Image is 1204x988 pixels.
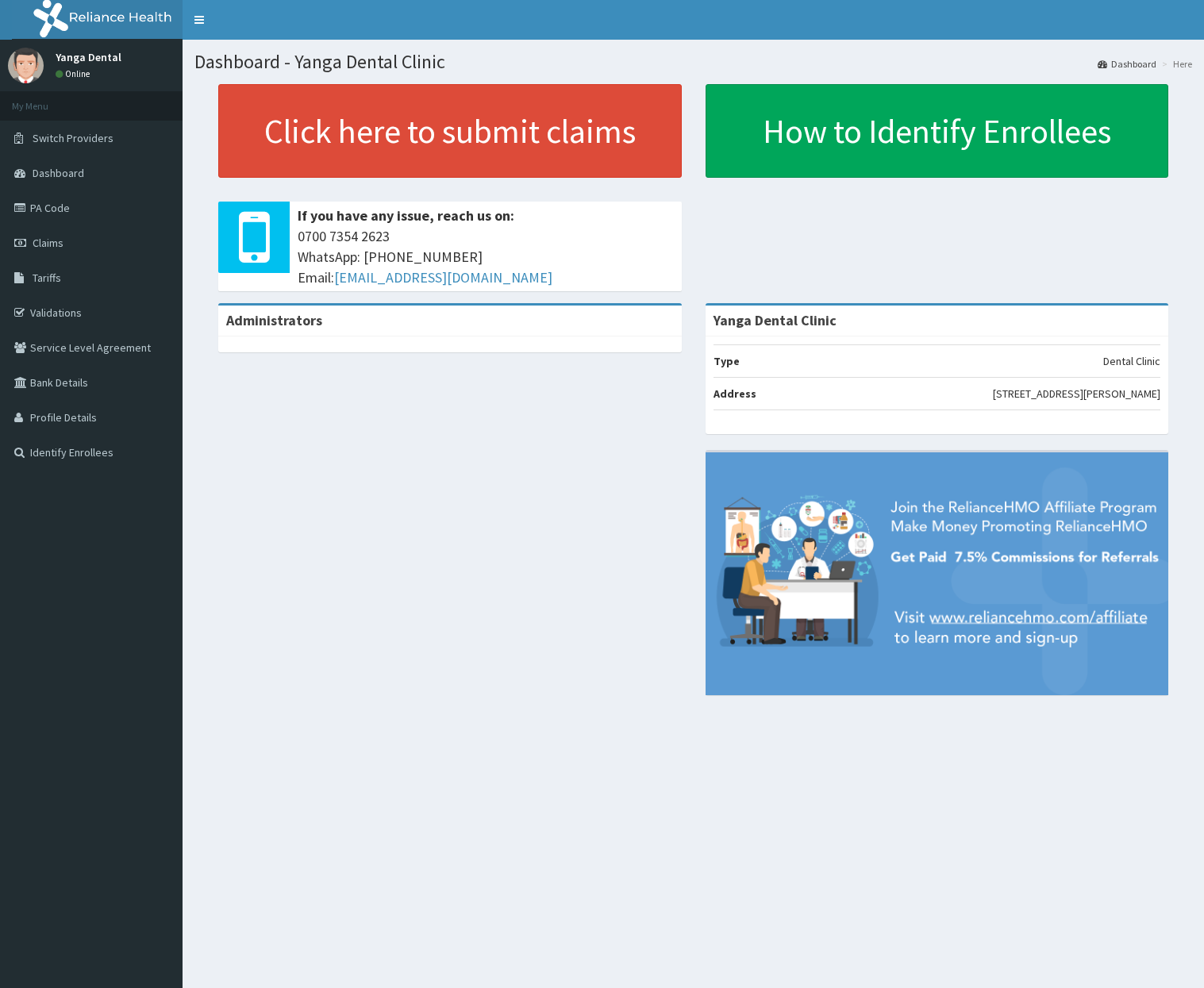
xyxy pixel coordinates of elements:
span: Switch Providers [33,131,113,145]
img: User Image [8,48,44,83]
li: Here [1158,57,1192,71]
b: Administrators [226,311,322,329]
img: provider-team-banner.png [706,452,1169,694]
p: Yanga Dental [56,52,121,63]
b: If you have any issue, reach us on: [298,206,514,225]
span: Tariffs [33,271,61,285]
a: How to Identify Enrollees [706,84,1169,178]
span: Dashboard [33,166,84,180]
strong: Yanga Dental Clinic [714,311,837,329]
b: Address [714,386,756,401]
a: Online [56,68,94,79]
a: Dashboard [1098,57,1156,71]
p: [STREET_ADDRESS][PERSON_NAME] [993,386,1160,402]
a: [EMAIL_ADDRESS][DOMAIN_NAME] [334,268,552,286]
b: Type [714,354,740,368]
h1: Dashboard - Yanga Dental Clinic [194,52,1192,72]
p: Dental Clinic [1103,353,1160,369]
a: Click here to submit claims [218,84,682,178]
span: Claims [33,236,63,250]
span: 0700 7354 2623 WhatsApp: [PHONE_NUMBER] Email: [298,226,674,287]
